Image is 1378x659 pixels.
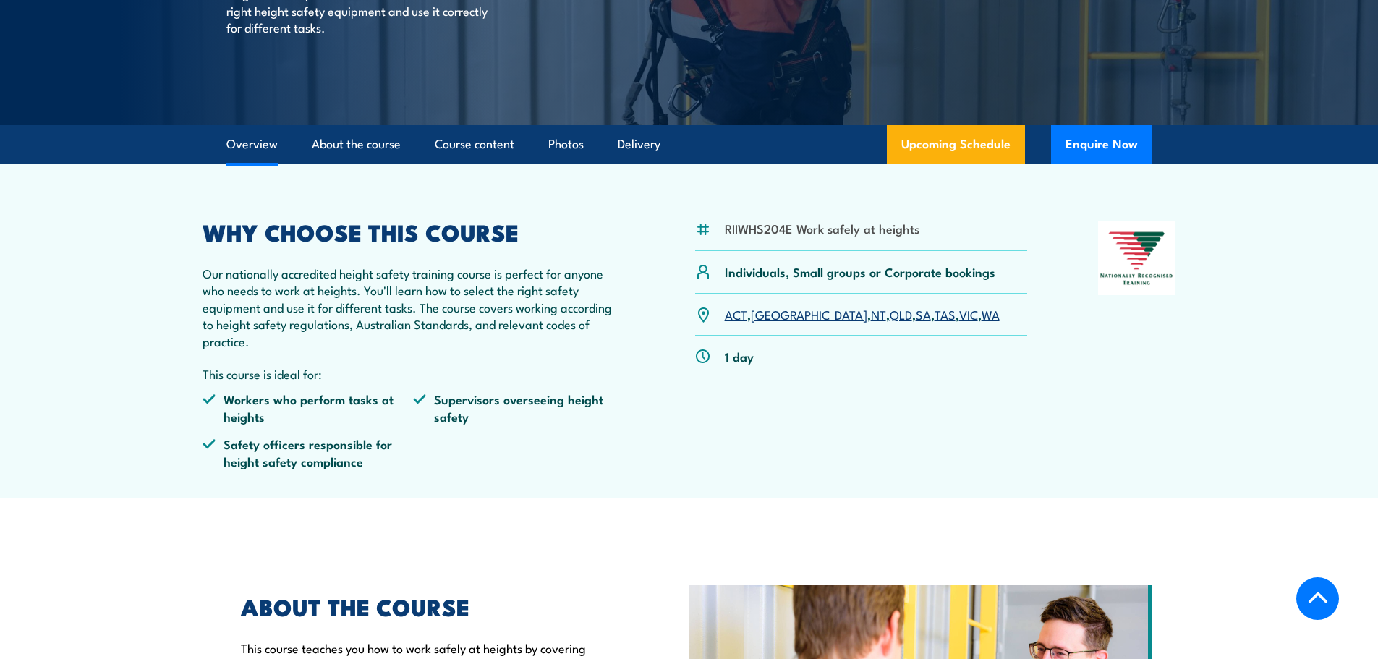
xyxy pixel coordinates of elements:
h2: WHY CHOOSE THIS COURSE [203,221,625,242]
a: QLD [890,305,912,323]
a: ACT [725,305,747,323]
a: [GEOGRAPHIC_DATA] [751,305,867,323]
li: Supervisors overseeing height safety [413,391,624,425]
a: About the course [312,125,401,163]
li: RIIWHS204E Work safely at heights [725,220,919,237]
p: This course is ideal for: [203,365,625,382]
a: SA [916,305,931,323]
img: Nationally Recognised Training logo. [1098,221,1176,295]
p: , , , , , , , [725,306,1000,323]
a: Overview [226,125,278,163]
button: Enquire Now [1051,125,1152,164]
a: WA [982,305,1000,323]
li: Safety officers responsible for height safety compliance [203,435,414,469]
a: Course content [435,125,514,163]
a: Upcoming Schedule [887,125,1025,164]
a: Photos [548,125,584,163]
p: Our nationally accredited height safety training course is perfect for anyone who needs to work a... [203,265,625,349]
li: Workers who perform tasks at heights [203,391,414,425]
a: Delivery [618,125,660,163]
a: VIC [959,305,978,323]
p: 1 day [725,348,754,365]
a: NT [871,305,886,323]
p: Individuals, Small groups or Corporate bookings [725,263,995,280]
a: TAS [935,305,956,323]
h2: ABOUT THE COURSE [241,596,623,616]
